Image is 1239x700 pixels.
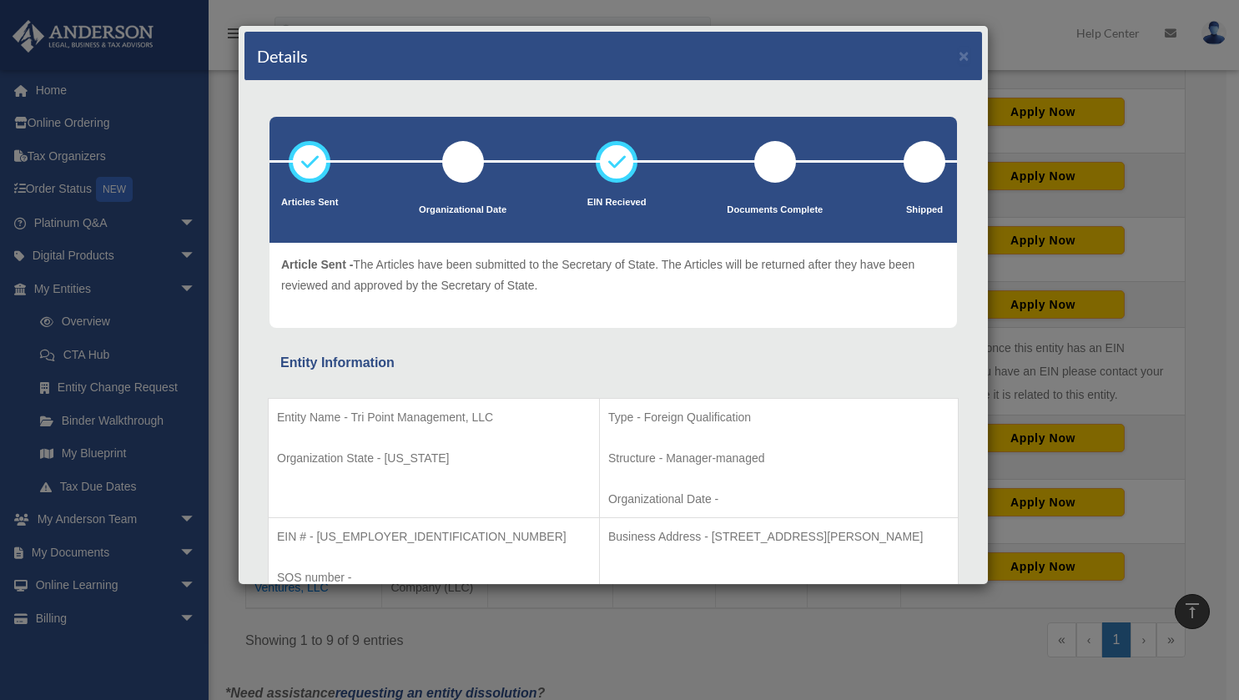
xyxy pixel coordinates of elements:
[608,489,949,510] p: Organizational Date -
[281,258,353,271] span: Article Sent -
[419,202,506,219] p: Organizational Date
[727,202,823,219] p: Documents Complete
[587,194,647,211] p: EIN Recieved
[281,194,338,211] p: Articles Sent
[608,448,949,469] p: Structure - Manager-managed
[257,44,308,68] h4: Details
[277,526,591,547] p: EIN # - [US_EMPLOYER_IDENTIFICATION_NUMBER]
[959,47,970,64] button: ×
[280,351,946,375] div: Entity Information
[904,202,945,219] p: Shipped
[608,407,949,428] p: Type - Foreign Qualification
[281,254,945,295] p: The Articles have been submitted to the Secretary of State. The Articles will be returned after t...
[277,448,591,469] p: Organization State - [US_STATE]
[608,526,949,547] p: Business Address - [STREET_ADDRESS][PERSON_NAME]
[277,567,591,588] p: SOS number -
[277,407,591,428] p: Entity Name - Tri Point Management, LLC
